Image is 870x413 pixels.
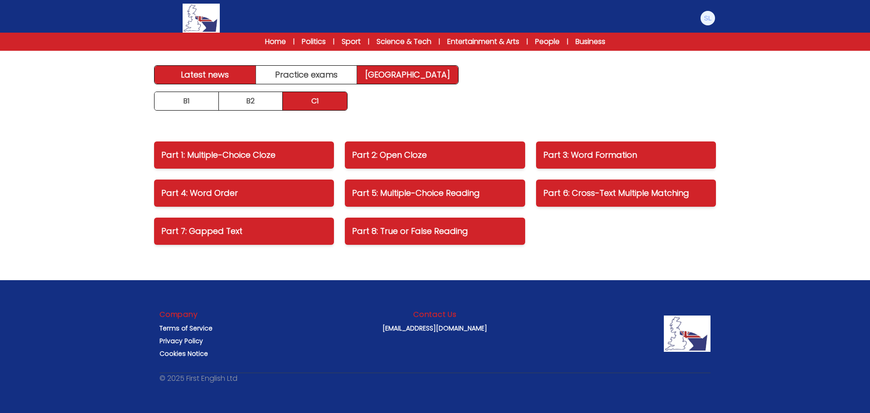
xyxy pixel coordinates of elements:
a: Politics [302,36,326,47]
p: Part 4: Word Order [161,187,327,199]
a: Logo [154,4,248,33]
a: Terms of Service [159,324,213,333]
a: Privacy Policy [159,336,203,345]
h3: Contact Us [413,309,457,320]
a: Part 6: Cross-Text Multiple Matching [536,180,716,207]
p: Part 7: Gapped Text [161,225,327,238]
a: Part 1: Multiple-Choice Cloze [154,141,334,169]
p: Part 1: Multiple-Choice Cloze [161,149,327,161]
a: Part 2: Open Cloze [345,141,525,169]
a: [EMAIL_ADDRESS][DOMAIN_NAME] [382,324,487,333]
a: [GEOGRAPHIC_DATA] [357,66,458,84]
a: Part 4: Word Order [154,180,334,207]
span: | [368,37,369,46]
p: Part 6: Cross-Text Multiple Matching [543,187,709,199]
a: Entertainment & Arts [447,36,519,47]
span: | [293,37,295,46]
span: | [333,37,334,46]
p: Part 2: Open Cloze [352,149,517,161]
a: Sport [342,36,361,47]
img: Company Logo [664,316,710,352]
p: Part 8: True or False Reading [352,225,517,238]
a: Home [265,36,286,47]
a: Part 7: Gapped Text [154,218,334,245]
a: Part 8: True or False Reading [345,218,525,245]
a: Business [575,36,605,47]
img: Logo [183,4,220,33]
a: Science & Tech [377,36,431,47]
a: Cookies Notice [159,349,208,358]
a: B1 [155,92,219,110]
p: © 2025 First English Ltd [159,373,237,384]
a: Part 3: Word Formation [536,141,716,169]
h3: Company [159,309,198,320]
a: C1 [283,92,347,110]
p: Part 3: Word Formation [543,149,709,161]
p: Part 5: Multiple-Choice Reading [352,187,517,199]
a: Practice exams [256,66,358,84]
a: Latest news [155,66,256,84]
span: | [567,37,568,46]
img: Salvo Licciardello [701,11,715,25]
a: B2 [219,92,283,110]
a: People [535,36,560,47]
span: | [527,37,528,46]
span: | [439,37,440,46]
a: Part 5: Multiple-Choice Reading [345,180,525,207]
